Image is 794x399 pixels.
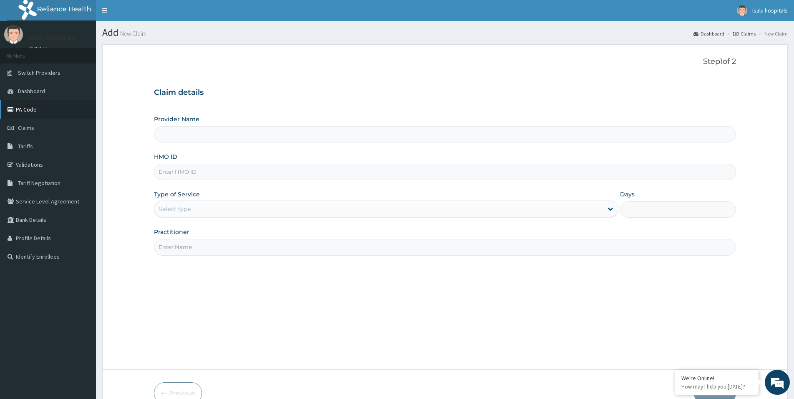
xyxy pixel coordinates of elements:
a: Dashboard [693,30,724,37]
div: Select type [159,205,191,213]
a: Claims [733,30,756,37]
label: Type of Service [154,190,200,198]
p: How may I help you today? [681,383,752,390]
li: New Claim [756,30,788,37]
span: Claims [18,124,34,132]
p: Step 1 of 2 [154,57,736,66]
label: HMO ID [154,152,177,161]
span: isalu hospitals [752,7,788,14]
span: Tariffs [18,142,33,150]
h1: Add [102,27,788,38]
div: We're Online! [681,374,752,382]
p: isalu hospitals [29,34,76,41]
label: Provider Name [154,115,199,123]
a: Online [29,46,49,51]
input: Enter HMO ID [154,164,736,180]
span: Tariff Negotiation [18,179,60,187]
img: User Image [4,25,23,44]
label: Days [620,190,635,198]
input: Enter Name [154,239,736,255]
h3: Claim details [154,88,736,97]
small: New Claim [118,30,146,37]
span: Switch Providers [18,69,60,76]
span: Dashboard [18,87,45,95]
img: User Image [737,5,747,16]
label: Practitioner [154,228,189,236]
